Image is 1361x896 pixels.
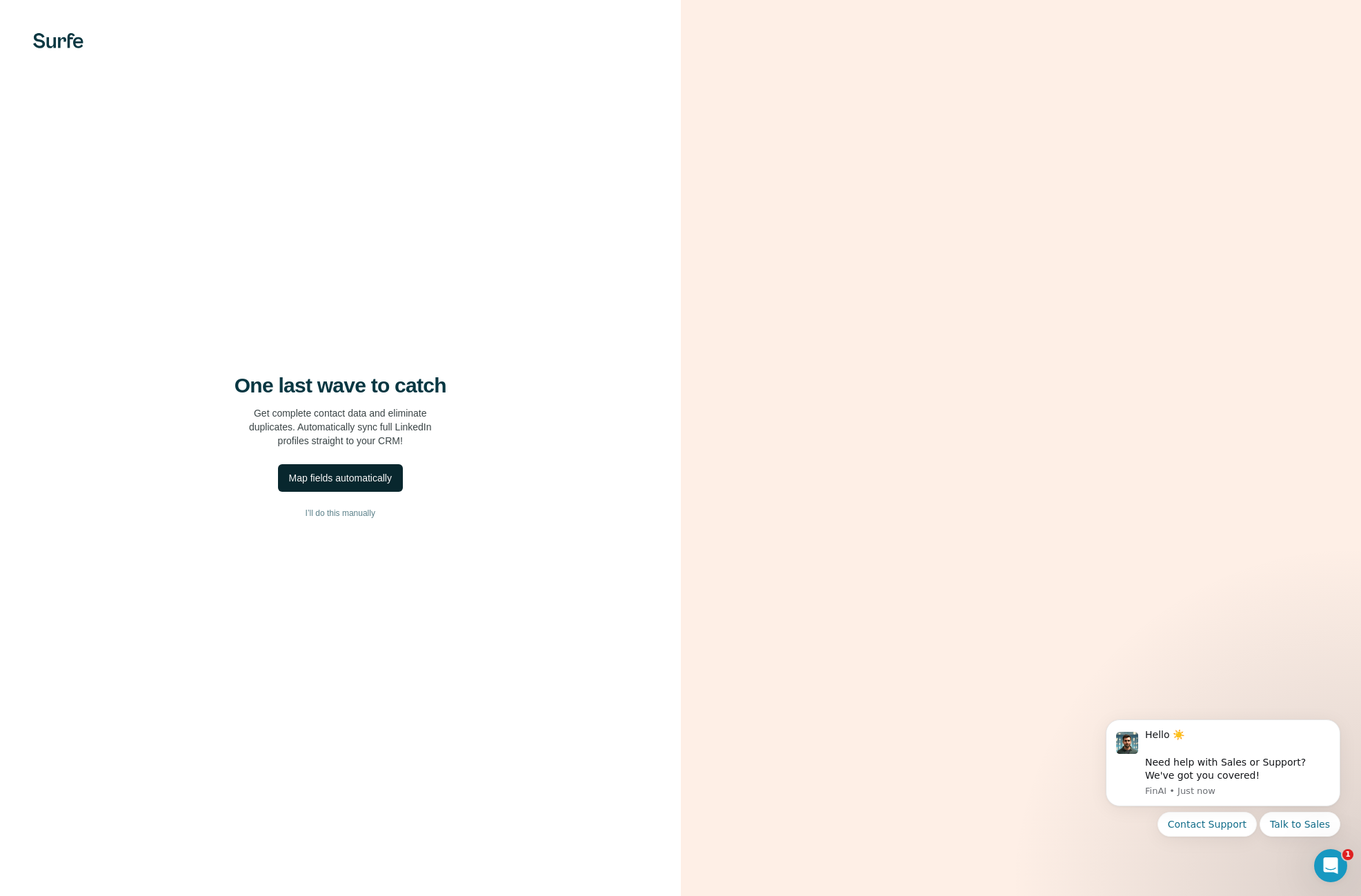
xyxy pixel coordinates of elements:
[306,507,375,519] span: I’ll do this manually
[28,503,653,524] button: I’ll do this manually
[1085,702,1361,889] iframe: Intercom notifications message
[249,406,432,448] p: Get complete contact data and eliminate duplicates. Automatically sync full LinkedIn profiles str...
[278,464,403,492] button: Map fields automatically
[289,471,392,485] div: Map fields automatically
[235,373,446,398] h4: One last wave to catch
[1314,849,1347,882] iframe: Intercom live chat
[1342,849,1353,860] span: 1
[33,33,83,48] img: Surfe's logo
